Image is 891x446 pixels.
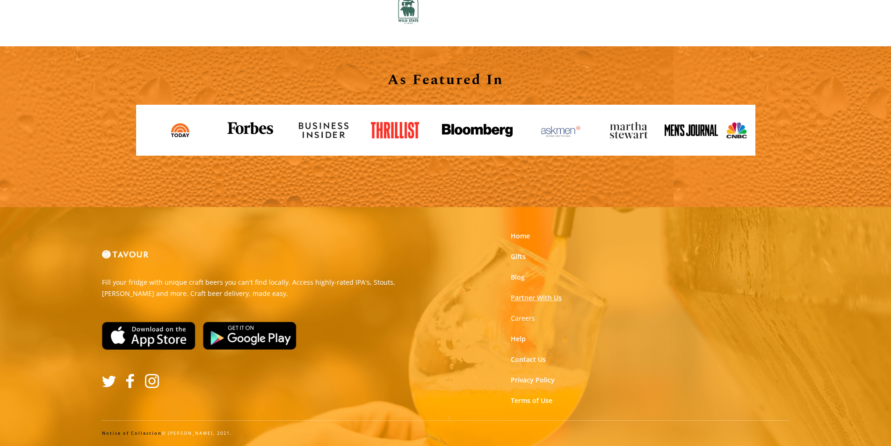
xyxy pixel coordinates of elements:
a: Partner With Us [511,293,562,302]
a: Privacy Policy [511,375,555,385]
a: Help [511,334,526,344]
strong: As Featured In [388,69,504,91]
a: Contact Us [511,355,546,364]
a: Home [511,231,530,241]
a: Terms of Use [511,396,552,405]
div: © [PERSON_NAME], 2021. [102,430,790,437]
a: Notice of Collection [102,430,162,436]
a: Gifts [511,252,526,261]
a: Careers [511,314,535,323]
a: Blog [511,273,525,282]
p: Fill your fridge with unique craft beers you can't find locally. Access highly-rated IPA's, Stout... [102,277,439,299]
